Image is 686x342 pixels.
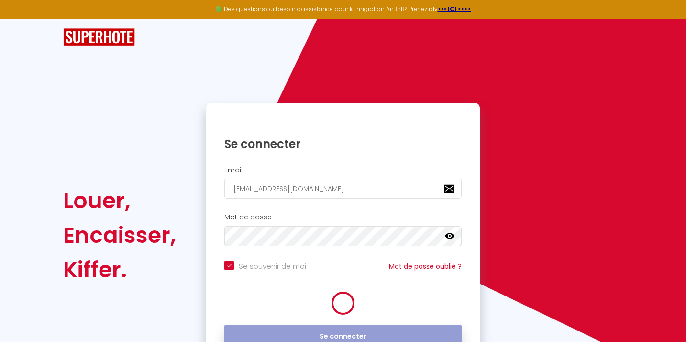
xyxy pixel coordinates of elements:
[224,213,462,221] h2: Mot de passe
[438,5,471,13] a: >>> ICI <<<<
[63,252,176,287] div: Kiffer.
[63,28,135,46] img: SuperHote logo
[63,218,176,252] div: Encaisser,
[389,262,462,271] a: Mot de passe oublié ?
[63,183,176,218] div: Louer,
[224,166,462,174] h2: Email
[224,137,462,151] h1: Se connecter
[224,179,462,199] input: Ton Email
